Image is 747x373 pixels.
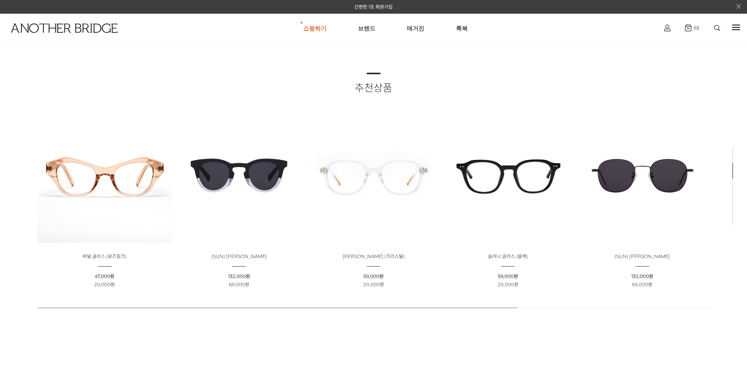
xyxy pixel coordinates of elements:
[488,253,528,259] a: 슬라니 글라스 (블랙)
[355,82,392,94] span: 추천상품
[211,253,267,259] a: (SUN) [PERSON_NAME]
[615,253,670,259] a: (SUN) [PERSON_NAME]
[228,273,250,279] span: 132,000원
[95,273,114,279] span: 47,000원
[358,14,375,42] a: 브랜드
[354,4,393,10] a: 간편한 1초 회원가입
[685,25,699,31] a: (0)
[664,25,670,31] img: cart
[441,108,575,243] img: 슬라니 글라스 블랙 - 세련된 안경 제품 이미지
[11,23,118,33] img: logo
[172,108,306,243] img: (SUN) 문 - 하프하프 - 세련된 디자인의 여름 스타일 완성 썬글라스 이미지
[714,25,720,31] img: search
[343,253,405,259] a: [PERSON_NAME] (크리스탈)
[363,282,384,287] span: 20,000원
[631,273,653,279] span: 132,000원
[692,25,699,30] span: (0)
[363,273,384,279] span: 59,000원
[575,108,709,243] img: LECERO - 블랙 선글라스, 제품 이미지
[94,282,115,287] span: 20,000원
[38,108,172,243] img: 버널 글라스 로즈핑크 - 세련된 클래식 안경 제품 이미지
[407,14,424,42] a: 매거진
[4,23,116,52] a: logo
[685,25,692,31] img: cart
[632,282,652,287] span: 69,000원
[306,108,441,243] img: 아그라 글라스 - 크리스탈 안경 제품 이미지
[82,253,127,259] a: 버널 글라스 (로즈핑크)
[229,282,249,287] span: 69,000원
[498,273,518,279] span: 59,000원
[303,14,327,42] a: 쇼핑하기
[456,14,468,42] a: 룩북
[498,282,518,287] span: 20,000원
